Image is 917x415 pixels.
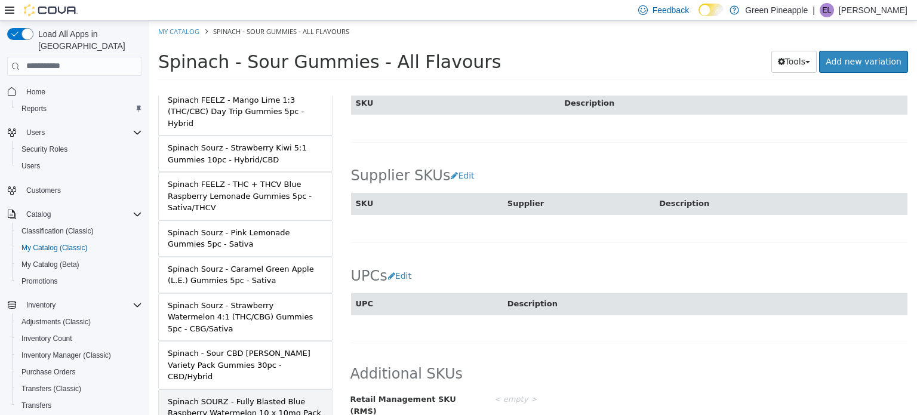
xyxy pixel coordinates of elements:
[21,317,91,327] span: Adjustments (Classic)
[21,85,50,99] a: Home
[12,397,147,414] button: Transfers
[12,364,147,380] button: Purchase Orders
[19,375,174,410] div: Spinach SOURZ - Fully Blasted Blue Raspberry Watermelon 10 x 10mg Pack 10pc - Indica
[12,141,147,158] button: Security Roles
[207,78,224,87] span: SKU
[2,124,147,141] button: Users
[26,300,56,310] span: Inventory
[26,128,45,137] span: Users
[698,4,724,16] input: Dark Mode
[17,102,142,116] span: Reports
[21,183,142,198] span: Customers
[12,313,147,330] button: Adjustments (Classic)
[813,3,815,17] p: |
[202,144,332,166] h2: Supplier SKUs
[823,3,832,17] span: EL
[17,159,142,173] span: Users
[21,401,51,410] span: Transfers
[19,121,174,145] div: Spinach Sourz - Strawberry Kiwi 5:1 Gummies 10pc - Hybrid/CBD
[17,331,142,346] span: Inventory Count
[21,298,142,312] span: Inventory
[17,274,63,288] a: Promotions
[21,298,60,312] button: Inventory
[21,276,58,286] span: Promotions
[622,30,668,52] button: Tools
[21,145,67,154] span: Security Roles
[201,374,307,395] span: Retail Management SKU (RMS)
[21,207,142,222] span: Catalog
[21,104,47,113] span: Reports
[19,73,174,109] div: Spinach FEELZ - Mango Lime 1:3 (THC/CBC) Day Trip Gummies 5pc - Hybrid
[358,278,408,287] span: Description
[19,327,174,362] div: Spinach - Sour CBD [PERSON_NAME] Variety Pack Gummies 30pc - CBD/Hybrid
[745,3,808,17] p: Green Pineapple
[12,158,147,174] button: Users
[358,178,395,187] span: Supplier
[12,100,147,117] button: Reports
[26,210,51,219] span: Catalog
[12,380,147,397] button: Transfers (Classic)
[21,161,40,171] span: Users
[17,382,142,396] span: Transfers (Classic)
[21,125,50,140] button: Users
[21,226,94,236] span: Classification (Classic)
[510,178,560,187] span: Description
[17,331,77,346] a: Inventory Count
[19,158,174,193] div: Spinach FEELZ - THC + THCV Blue Raspberry Lemonade Gummies 5pc - Sativa/THCV
[17,241,142,255] span: My Catalog (Classic)
[2,83,147,100] button: Home
[238,244,269,266] button: Edit
[17,398,142,413] span: Transfers
[12,223,147,239] button: Classification (Classic)
[653,4,689,16] span: Feedback
[21,207,56,222] button: Catalog
[21,260,79,269] span: My Catalog (Beta)
[12,273,147,290] button: Promotions
[9,6,50,15] a: My Catalog
[820,3,834,17] div: Eden Lafrentz
[21,384,81,394] span: Transfers (Classic)
[17,315,96,329] a: Adjustments (Classic)
[21,367,76,377] span: Purchase Orders
[26,87,45,97] span: Home
[17,382,86,396] a: Transfers (Classic)
[17,142,72,156] a: Security Roles
[301,144,331,166] button: Edit
[207,178,224,187] span: SKU
[21,243,88,253] span: My Catalog (Classic)
[17,315,142,329] span: Adjustments (Classic)
[21,183,66,198] a: Customers
[21,334,72,343] span: Inventory Count
[17,398,56,413] a: Transfers
[415,78,465,87] span: Description
[21,125,142,140] span: Users
[19,279,174,314] div: Spinach Sourz - Strawberry Watermelon 4:1 (THC/CBG) Gummies 5pc - CBG/Sativa
[2,182,147,199] button: Customers
[9,30,352,51] span: Spinach - Sour Gummies - All Flavours
[17,365,142,379] span: Purchase Orders
[24,4,78,16] img: Cova
[2,297,147,313] button: Inventory
[207,278,224,287] span: UPC
[19,206,174,229] div: Spinach Sourz - Pink Lemonade Gummies 5pc - Sativa
[64,6,200,15] span: Spinach - Sour Gummies - All Flavours
[17,159,45,173] a: Users
[17,257,142,272] span: My Catalog (Beta)
[21,84,142,99] span: Home
[12,330,147,347] button: Inventory Count
[17,365,81,379] a: Purchase Orders
[17,348,116,362] a: Inventory Manager (Classic)
[698,16,699,17] span: Dark Mode
[17,257,84,272] a: My Catalog (Beta)
[17,102,51,116] a: Reports
[12,239,147,256] button: My Catalog (Classic)
[2,206,147,223] button: Catalog
[17,241,93,255] a: My Catalog (Classic)
[17,274,142,288] span: Promotions
[17,224,99,238] a: Classification (Classic)
[21,351,111,360] span: Inventory Manager (Classic)
[33,28,142,52] span: Load All Apps in [GEOGRAPHIC_DATA]
[26,186,61,195] span: Customers
[202,244,269,266] h2: UPCs
[17,142,142,156] span: Security Roles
